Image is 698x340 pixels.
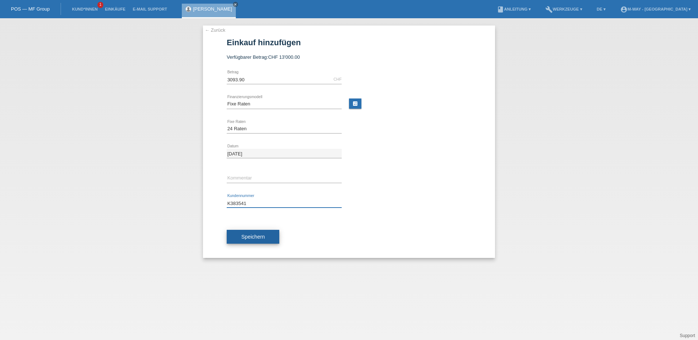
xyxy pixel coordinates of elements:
a: bookAnleitung ▾ [493,7,534,11]
i: book [497,6,504,13]
a: close [233,2,238,7]
a: buildWerkzeuge ▾ [542,7,586,11]
span: 1 [97,2,103,8]
i: account_circle [620,6,628,13]
i: close [234,3,237,6]
button: Speichern [227,230,279,244]
a: account_circlem-way - [GEOGRAPHIC_DATA] ▾ [617,7,694,11]
a: Support [680,333,695,338]
a: calculate [349,98,361,109]
i: build [545,6,553,13]
a: POS — MF Group [11,6,50,12]
a: [PERSON_NAME] [193,6,232,12]
div: CHF [333,77,342,81]
div: Verfügbarer Betrag: [227,54,471,60]
a: DE ▾ [593,7,609,11]
a: Einkäufe [101,7,129,11]
a: E-Mail Support [129,7,171,11]
span: Speichern [241,234,265,240]
h1: Einkauf hinzufügen [227,38,471,47]
a: Kund*innen [68,7,101,11]
span: CHF 13'000.00 [268,54,300,60]
i: calculate [352,101,358,107]
a: ← Zurück [205,27,225,33]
